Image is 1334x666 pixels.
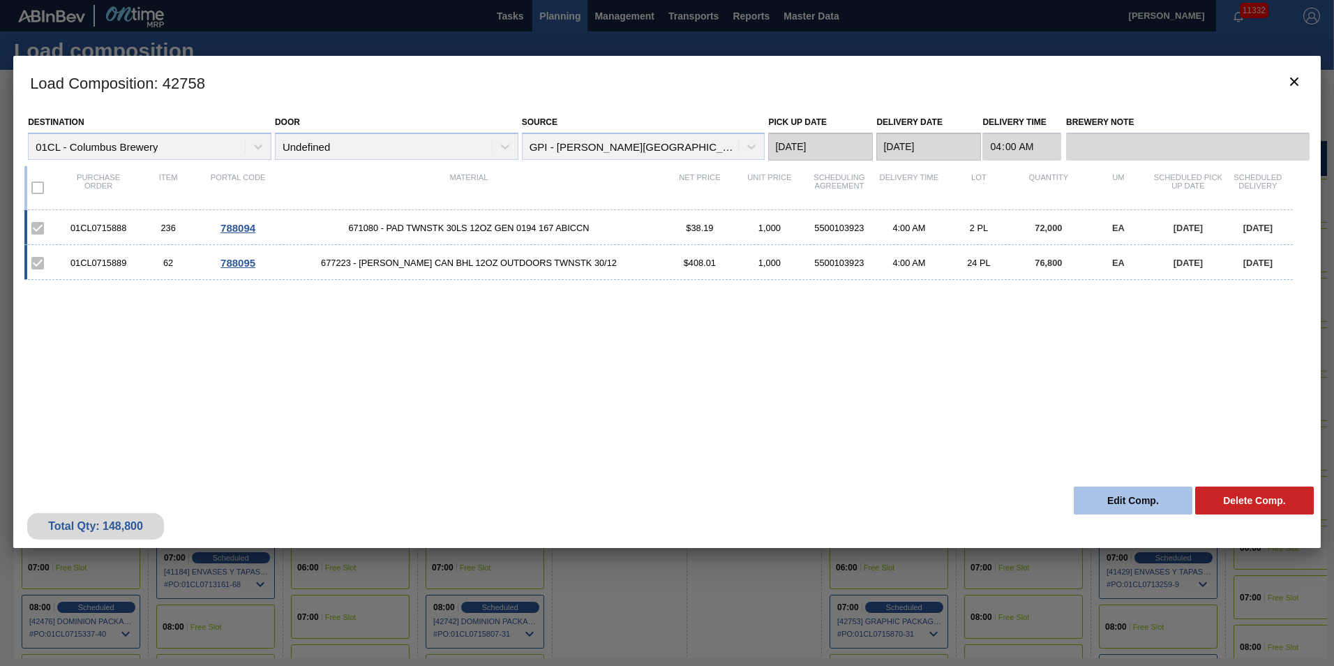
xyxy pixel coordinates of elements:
div: Total Qty: 148,800 [38,520,153,533]
input: mm/dd/yyyy [768,133,873,161]
div: Delivery Time [874,173,944,202]
span: [DATE] [1174,223,1203,233]
div: 1,000 [735,223,804,233]
label: Delivery Time [982,112,1061,133]
div: 4:00 AM [874,223,944,233]
div: Quantity [1014,173,1084,202]
div: 01CL0715888 [63,223,133,233]
div: Scheduled Delivery [1223,173,1293,202]
span: [DATE] [1243,223,1273,233]
span: EA [1112,223,1125,233]
div: Scheduling Agreement [804,173,874,202]
span: 788094 [220,222,255,234]
h3: Load Composition : 42758 [13,56,1321,109]
div: 4:00 AM [874,258,944,268]
button: Delete Comp. [1195,487,1314,515]
div: Purchase order [63,173,133,202]
input: mm/dd/yyyy [876,133,981,161]
span: 72,000 [1035,223,1062,233]
label: Source [522,117,557,127]
span: 677223 - CARR CAN BHL 12OZ OUTDOORS TWNSTK 30/12 [273,258,665,268]
span: [DATE] [1243,258,1273,268]
label: Pick up Date [768,117,827,127]
div: Go to Order [203,222,273,234]
div: 01CL0715889 [63,258,133,268]
div: Item [133,173,203,202]
div: 1,000 [735,258,804,268]
label: Delivery Date [876,117,942,127]
div: UM [1084,173,1153,202]
div: Scheduled Pick up Date [1153,173,1223,202]
div: $38.19 [665,223,735,233]
div: Material [273,173,665,202]
button: Edit Comp. [1074,487,1192,515]
span: 76,800 [1035,258,1062,268]
div: 236 [133,223,203,233]
div: 62 [133,258,203,268]
div: 24 PL [944,258,1014,268]
span: [DATE] [1174,258,1203,268]
div: Go to Order [203,257,273,269]
div: Lot [944,173,1014,202]
div: 5500103923 [804,223,874,233]
div: 5500103923 [804,258,874,268]
span: EA [1112,258,1125,268]
label: Destination [28,117,84,127]
span: 671080 - PAD TWNSTK 30LS 12OZ GEN 0194 167 ABICCN [273,223,665,233]
div: $408.01 [665,258,735,268]
div: Unit Price [735,173,804,202]
label: Brewery Note [1066,112,1310,133]
label: Door [275,117,300,127]
span: 788095 [220,257,255,269]
div: 2 PL [944,223,1014,233]
div: Net Price [665,173,735,202]
div: Portal code [203,173,273,202]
